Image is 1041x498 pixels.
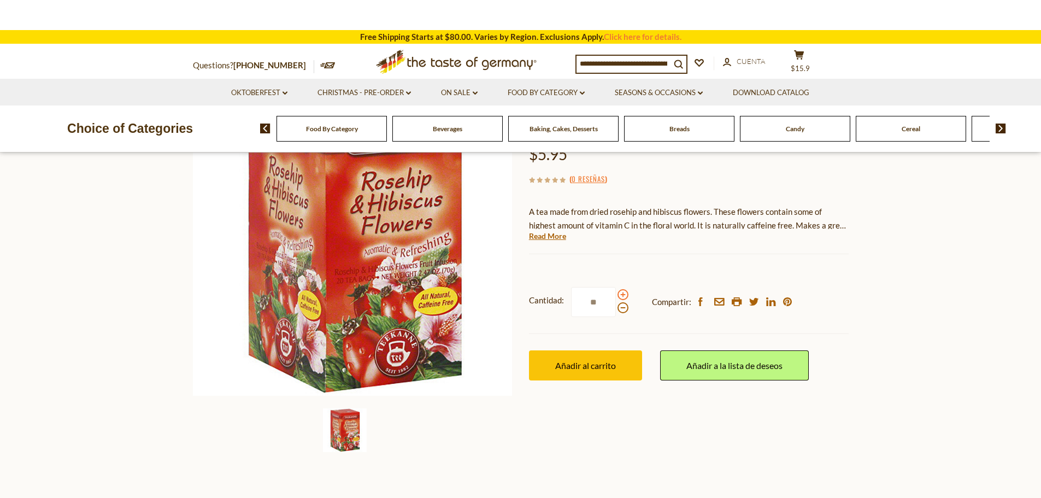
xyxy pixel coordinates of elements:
[669,125,690,133] a: Breads
[571,287,616,317] input: Cantidad:
[737,57,765,66] span: Cuenta
[233,60,306,70] a: [PHONE_NUMBER]
[508,87,585,99] a: Food By Category
[231,87,287,99] a: Oktoberfest
[572,173,605,185] a: 0 reseñas
[569,173,607,184] span: ( )
[791,64,810,73] span: $15.9
[996,124,1006,133] img: next arrow
[530,125,598,133] a: Baking, Cakes, Desserts
[529,350,642,380] button: Añadir al carrito
[723,56,765,68] a: Cuenta
[306,125,358,133] a: Food By Category
[529,294,564,307] strong: Cantidad:
[529,145,567,163] span: $5.95
[441,87,478,99] a: On Sale
[902,125,920,133] a: Cereal
[529,231,566,242] a: Read More
[323,408,367,452] img: Teekanne Rosehip With Hibiscus Tea
[652,295,691,309] span: Compartir:
[604,32,681,42] a: Click here for details.
[260,124,270,133] img: previous arrow
[660,350,809,380] a: Añadir a la lista de deseos
[555,360,616,371] span: Añadir al carrito
[786,125,804,133] a: Candy
[783,50,816,77] button: $15.9
[529,205,849,232] p: A tea made from dried rosehip and hibiscus flowers. These flowers contain some of highest amount ...
[193,76,513,396] img: Teekanne Rosehip With Hibiscus Tea
[193,58,314,73] p: Questions?
[615,87,703,99] a: Seasons & Occasions
[317,87,411,99] a: Christmas - PRE-ORDER
[733,87,809,99] a: Download Catalog
[433,125,462,133] a: Beverages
